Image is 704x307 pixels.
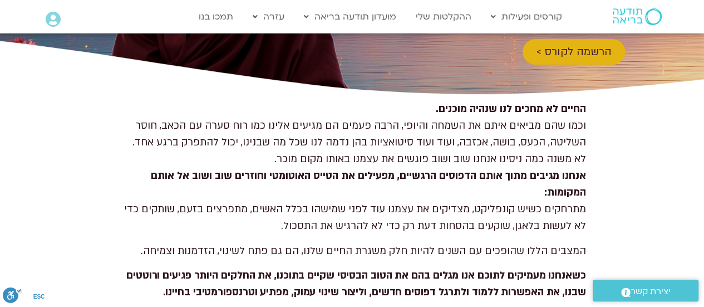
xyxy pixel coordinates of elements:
p: המצבים הללו שהופכים עם השנים להיות חלק משגרת החיים שלנו, הם גם פתח לשינוי, הזדמנות וצמיחה. [119,243,586,260]
img: תודעה בריאה [613,8,662,25]
p: וכמו שהם מביאים איתם את השמחה והיופי, הרבה פעמים הם מגיעים אלינו כמו רוח סערה עם הכאב, חוסר השליט... [119,101,586,235]
a: יצירת קשר [593,280,698,301]
a: מועדון תודעה בריאה [298,6,402,27]
a: עזרה [247,6,290,27]
span: יצירת קשר [631,284,671,299]
a: קורסים ופעילות [485,6,568,27]
span: הרשמה לקורס > [536,46,612,58]
strong: כשאנחנו מעמיקים לתוכם אנו מגלים בהם את הטוב הבסיסי שקיים בתוכנו, את החלקים היותר פגיעים ורוטטים ש... [126,269,586,299]
a: תמכו בנו [193,6,239,27]
strong: החיים לא מחכים לנו שנהיה מוכנים. [436,102,586,116]
a: הרשמה לקורס > [523,39,625,65]
a: ההקלטות שלי [410,6,477,27]
strong: אנחנו מגיבים מתוך אותם הדפוסים הרגשיים, מפעילים את הטייס האוטומטי וחוזרים שוב ושוב אל אותם המקומות: [151,169,586,199]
